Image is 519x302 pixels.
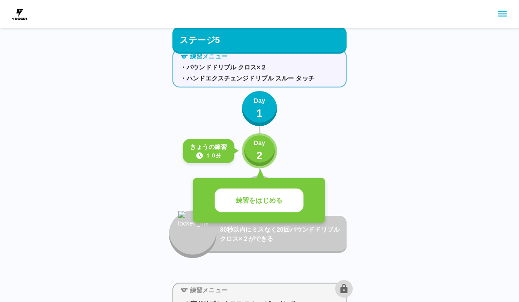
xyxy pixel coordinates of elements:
[205,152,221,160] p: １０分
[190,52,227,61] p: 練習メニュー
[190,286,227,295] p: 練習メニュー
[495,7,510,22] button: sidemenu
[254,138,265,148] p: Day
[180,63,339,72] p: ・パウンドドリブル クロス×２
[236,196,282,206] p: 練習をはじめる
[256,106,263,121] p: 1
[180,74,339,83] p: ・ハンドエクスチェンジドリブル スルー タッチ
[242,133,277,168] button: Day2
[179,33,220,47] p: ステージ5
[169,211,216,258] button: locked_fire_icon
[215,189,303,213] button: 練習をはじめる
[256,148,263,164] p: 2
[254,96,265,106] p: Day
[11,5,28,23] img: dummy
[220,225,343,244] p: 30秒以内にミスなく20回パウンドドリブル クロス×２ができる
[178,211,208,247] img: locked_fire_icon
[242,91,277,126] button: Day1
[190,142,227,152] p: きょうの練習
